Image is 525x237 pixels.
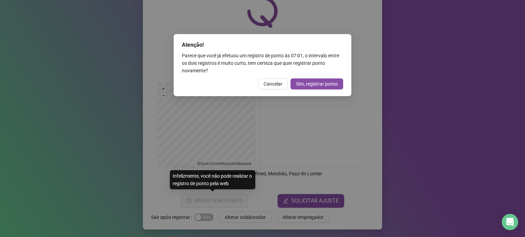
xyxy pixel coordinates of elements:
div: Infelizmente, você não pode realizar o registro de ponto pela web [170,170,255,189]
button: Cancelar [258,78,288,89]
button: Sim, registrar ponto [291,78,343,89]
div: Atenção! [182,41,343,49]
span: Sim, registrar ponto [296,80,338,88]
div: Open Intercom Messenger [502,214,518,230]
div: Parece que você já efetuou um registro de ponto às 07:01 , o intervalo entre os dois registros é ... [182,52,343,74]
span: Cancelar [264,80,282,88]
